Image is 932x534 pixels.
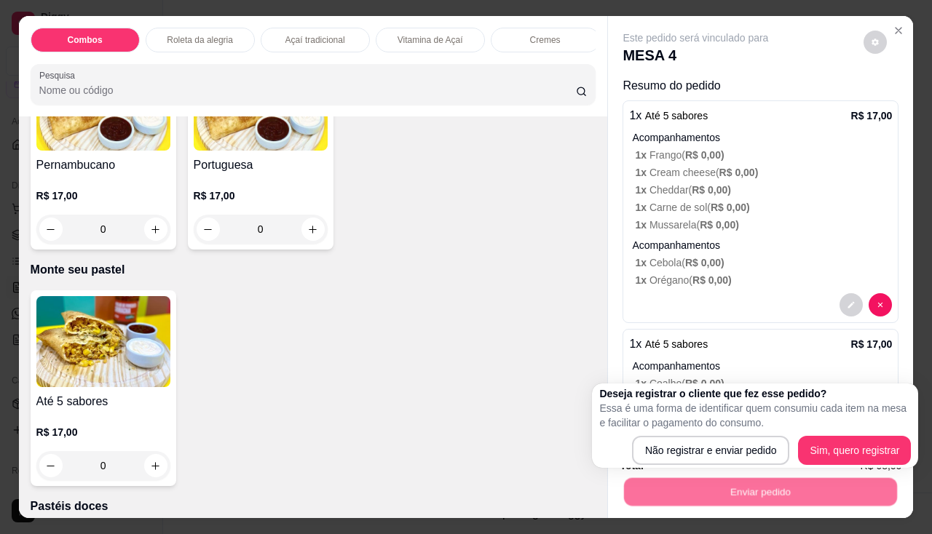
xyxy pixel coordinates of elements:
span: 1 x [635,184,649,196]
h4: Portuguesa [194,156,328,174]
span: R$ 0,00 ) [685,378,724,389]
p: Resumo do pedido [623,77,899,95]
span: R$ 0,00 ) [692,274,732,286]
p: Cremes [530,34,561,46]
p: Combos [68,34,103,46]
p: 1 x [629,107,708,124]
span: 1 x [635,202,649,213]
p: Cheddar ( [635,183,892,197]
p: R$ 17,00 [194,188,328,203]
button: decrease-product-quantity [864,31,887,54]
span: R$ 0,00 ) [711,202,750,213]
button: Close [887,19,910,42]
p: Roleta da alegria [167,34,233,46]
p: 1 x [629,335,708,353]
p: Acompanhamentos [632,238,892,252]
input: Pesquisa [39,83,576,97]
span: R$ 0,00 ) [685,257,724,268]
p: Acompanhamentos [632,130,892,145]
span: R$ 0,00 ) [685,149,724,161]
span: R$ 0,00 ) [700,219,739,231]
p: Açaí tradicional [285,34,345,46]
p: R$ 17,00 [851,108,893,123]
p: Orégano ( [635,273,892,287]
span: 1 x [635,167,649,178]
button: Sim, quero registrar [798,436,911,465]
span: Até 5 sabores [645,110,708,121]
button: decrease-product-quantity [869,293,892,316]
span: 1 x [635,219,649,231]
button: Enviar pedido [624,478,897,506]
p: Essa é uma forma de identificar quem consumiu cada item na mesa e facilitar o pagamento do consumo. [599,401,911,430]
p: Carne de sol ( [635,200,892,215]
p: Coalho ( [635,376,892,391]
button: Não registrar e enviar pedido [632,436,790,465]
p: Monte seu pastel [31,261,596,279]
p: Frango ( [635,148,892,162]
strong: Total [620,460,643,471]
img: product-image [36,296,170,387]
h4: Até 5 sabores [36,393,170,410]
p: Este pedido será vinculado para [623,31,768,45]
p: Mussarela ( [635,218,892,232]
p: Cream cheese ( [635,165,892,180]
p: R$ 17,00 [851,337,893,351]
button: decrease-product-quantity [840,293,863,316]
span: 1 x [635,257,649,268]
p: Acompanhamentos [632,359,892,373]
p: R$ 17,00 [36,425,170,439]
span: 1 x [635,274,649,286]
p: Vitamina de Açaí [398,34,463,46]
p: R$ 17,00 [36,188,170,203]
span: R$ 0,00 ) [719,167,759,178]
h4: Pernambucano [36,156,170,174]
span: Até 5 sabores [645,338,708,350]
p: MESA 4 [623,45,768,65]
span: 1 x [635,149,649,161]
p: Cebola ( [635,255,892,270]
span: 1 x [635,378,649,389]
label: Pesquisa [39,69,80,81]
p: Pastéis doces [31,498,596,515]
span: R$ 0,00 ) [692,184,731,196]
h2: Deseja registrar o cliente que fez esse pedido? [599,386,911,401]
